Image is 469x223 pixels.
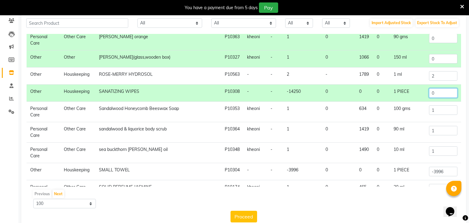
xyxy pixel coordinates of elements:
td: kheoni [243,143,267,163]
td: - [243,85,267,102]
td: 0 [322,163,355,180]
td: 90 gms [390,30,425,50]
td: 0 [373,30,390,50]
td: Personal Care [27,102,60,122]
td: sea buckthorn [PERSON_NAME] oil [95,143,221,163]
td: kheoni [243,50,267,68]
td: Houskeeping [60,85,95,102]
td: kheoni [243,122,267,143]
td: 1 [283,30,322,50]
td: - [267,143,283,163]
td: - [267,50,283,68]
td: 150 ml [390,50,425,68]
td: [PERSON_NAME] orange [95,30,221,50]
td: 0 [373,122,390,143]
td: 0 [322,180,355,201]
td: 0 [373,85,390,102]
td: 1 [283,102,322,122]
td: 1 [283,50,322,68]
td: Houskeeping [60,163,95,180]
button: Import Adjusted Stock [370,19,413,27]
td: kheoni [243,180,267,201]
td: 100 gms [390,102,425,122]
iframe: chat widget [443,199,463,217]
td: Other Care [60,122,95,143]
td: 0 [322,122,355,143]
td: - [243,68,267,85]
td: kheoni [243,102,267,122]
td: kheoni [243,30,267,50]
td: 0 [322,102,355,122]
td: 90 ml [390,122,425,143]
td: - [267,85,283,102]
td: 1 ml [390,68,425,85]
td: 10 ml [390,143,425,163]
td: P10174 [221,180,243,201]
td: -3996 [283,163,322,180]
td: SMALL TOWEL [95,163,221,180]
td: - [267,30,283,50]
td: Personal Care [27,180,60,201]
td: - [267,102,283,122]
td: 0 [322,30,355,50]
td: Other [27,68,60,85]
td: Other Care [60,143,95,163]
td: 0 [355,85,373,102]
div: You have a payment due from 5 days [185,5,258,11]
td: 1789 [355,68,373,85]
input: Search Product [26,18,128,28]
td: P10304 [221,163,243,180]
td: Other [27,163,60,180]
td: 0 [322,85,355,102]
td: 1419 [355,30,373,50]
td: Other Care [60,30,95,50]
td: 1 PIECE [390,85,425,102]
td: Personal Care [27,122,60,143]
td: 1419 [355,122,373,143]
td: - [243,163,267,180]
td: P10363 [221,30,243,50]
td: 0 [373,50,390,68]
td: 1066 [355,50,373,68]
td: -14250 [283,85,322,102]
td: Sandalwood Honeycomb Beeswax Soap [95,102,221,122]
button: Export Stock To Adjust [416,19,459,27]
td: 0 [322,50,355,68]
td: sandalwood & liquorice body scrub [95,122,221,143]
td: 2 [283,68,322,85]
td: Personal Care [27,30,60,50]
td: - [267,163,283,180]
td: P10364 [221,122,243,143]
td: Other [27,85,60,102]
td: P10308 [221,85,243,102]
td: 1 [283,143,322,163]
td: 0 [373,143,390,163]
td: ROSE-MERRY HYDROSOL [95,68,221,85]
td: 465 [355,180,373,201]
td: Other [27,50,60,68]
td: P10563 [221,68,243,85]
td: - [267,122,283,143]
td: Other Care [60,102,95,122]
td: Other [60,50,95,68]
td: - [267,180,283,201]
td: [PERSON_NAME](glass,wooden box) [95,50,221,68]
td: 0 [355,163,373,180]
button: Next [53,190,64,198]
td: 1490 [355,143,373,163]
td: 0 [373,163,390,180]
td: 0 [373,102,390,122]
button: Proceed [231,211,257,222]
td: SOLID PERFUME JASMINE [95,180,221,201]
td: 0 [373,68,390,85]
td: Personal Care [27,143,60,163]
td: SANATIZING WIPES [95,85,221,102]
td: Other Care [60,180,95,201]
td: - [322,68,355,85]
button: Pay [259,2,278,13]
td: 1 PIECE [390,163,425,180]
td: 0 [322,143,355,163]
td: - [267,68,283,85]
td: 20 ml [390,180,425,201]
td: 0 [373,180,390,201]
